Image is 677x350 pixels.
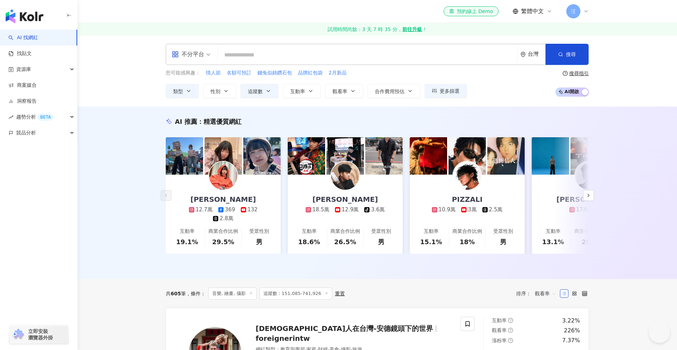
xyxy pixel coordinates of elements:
div: 互動率 [424,228,439,235]
span: [DEMOGRAPHIC_DATA]人在台灣-安德鏡頭下的世界 [256,324,433,333]
iframe: Help Scout Beacon - Open [649,322,670,343]
img: KOL Avatar [331,162,359,190]
a: [PERSON_NAME]18.5萬12.9萬3.6萬互動率18.6%商業合作比例26.5%受眾性別男 [288,175,403,254]
div: 2.5萬 [489,206,503,213]
span: question-circle [563,71,568,76]
span: foreignerintw [256,334,310,343]
button: 性別 [203,84,236,98]
button: 互動率 [283,84,321,98]
div: 重置 [335,291,345,296]
div: 互動率 [180,228,195,235]
div: BETA [37,114,54,121]
button: 品牌紅包袋 [298,69,323,77]
div: 受眾性別 [371,228,391,235]
img: post-image [449,137,486,175]
div: 12.7萬 [196,206,213,213]
div: [PERSON_NAME] [183,194,263,204]
span: 合作費用預估 [375,89,404,94]
img: post-image [487,137,525,175]
div: 互動率 [302,228,317,235]
span: 立即安裝 瀏覽器外掛 [28,328,53,341]
div: 商業合作比例 [208,228,238,235]
a: [PERSON_NAME]17萬4萬互動率13.1%商業合作比例20%受眾性別女 [532,175,647,254]
span: 追蹤數：151,085-741,926 [260,288,332,300]
span: 更多篩選 [440,88,459,94]
div: 預約線上 Demo [449,8,493,15]
div: 男 [378,237,384,246]
img: KOL Avatar [575,162,603,190]
span: 觀看率 [492,327,507,333]
div: 2.8萬 [220,215,233,222]
div: 12.9萬 [342,206,359,213]
a: 找貼文 [8,50,32,57]
img: post-image [365,137,403,175]
button: 觀看率 [325,84,363,98]
span: 競品分析 [16,125,36,141]
button: 2月新品 [328,69,347,77]
span: rise [8,115,13,120]
button: 追蹤數 [240,84,279,98]
span: 音樂, 繪畫, 攝影 [208,288,257,300]
span: 名額可預訂 [227,70,251,77]
div: 男 [500,237,506,246]
button: 更多篩選 [425,84,467,98]
div: 3.22% [562,317,580,325]
div: 互動率 [546,228,561,235]
img: post-image [327,137,364,175]
span: 互動率 [290,89,305,94]
a: chrome extension立即安裝 瀏覽器外掛 [9,325,68,344]
button: 錢兔似錦鑽石包 [257,69,292,77]
span: 605 [171,291,181,296]
span: 您可能感興趣： [166,70,200,77]
span: 漲粉率 [492,338,507,343]
img: post-image [166,137,203,175]
div: 10.9萬 [439,206,456,213]
div: 3.6萬 [371,206,385,213]
div: [PERSON_NAME] [549,194,629,204]
div: 不分平台 [172,49,204,60]
div: 19.1% [176,237,198,246]
span: appstore [172,51,179,58]
div: 受眾性別 [493,228,513,235]
a: PIZZALI10.9萬3萬2.5萬互動率15.1%商業合作比例18%受眾性別男 [410,175,525,254]
span: 搜尋 [566,52,576,57]
a: 商案媒合 [8,82,37,89]
span: 繁體中文 [521,7,544,15]
img: post-image [288,137,325,175]
div: 20% [581,237,597,246]
span: 情人節 [206,70,221,77]
a: 預約線上 Demo [444,6,499,16]
a: 洞察報告 [8,98,37,105]
div: 共 筆 [166,291,186,296]
div: 7.37% [562,337,580,344]
img: post-image [205,137,242,175]
span: 資源庫 [16,61,31,77]
img: post-image [243,137,281,175]
button: 搜尋 [545,44,588,65]
span: 趨勢分析 [16,109,54,125]
div: 29.5% [212,237,234,246]
img: logo [6,9,43,23]
div: 18.5萬 [312,206,329,213]
span: 觀看率 [333,89,347,94]
div: 商業合作比例 [574,228,604,235]
button: 合作費用預估 [367,84,420,98]
div: 13.1% [542,237,564,246]
span: 條件 ： [186,291,206,296]
div: 226% [564,327,580,334]
img: post-image [532,137,569,175]
span: 追蹤數 [248,89,263,94]
span: question-circle [508,318,513,323]
span: 精選優質網紅 [203,118,242,125]
span: 類型 [173,89,183,94]
div: 15.1% [420,237,442,246]
a: [PERSON_NAME]12.7萬3691322.8萬互動率19.1%商業合作比例29.5%受眾性別男 [166,175,281,254]
img: post-image [410,137,447,175]
div: 3萬 [468,206,477,213]
img: chrome extension [11,329,25,340]
strong: 前往升級 [402,26,422,33]
div: AI 推薦 ： [175,117,242,126]
a: 試用時間尚餘：3 天 7 時 35 分，前往升級！ [78,23,677,36]
div: 受眾性別 [249,228,269,235]
div: 132 [248,206,258,213]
